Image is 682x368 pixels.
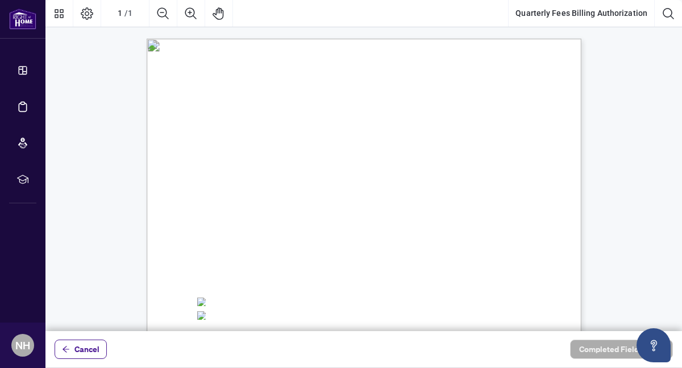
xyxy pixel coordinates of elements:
button: Completed Fields 0 of 1 [570,340,673,359]
img: logo [9,9,36,30]
span: arrow-left [62,345,70,353]
button: Cancel [55,340,107,359]
button: Open asap [637,328,671,362]
span: NH [15,337,30,353]
span: Cancel [74,340,99,358]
